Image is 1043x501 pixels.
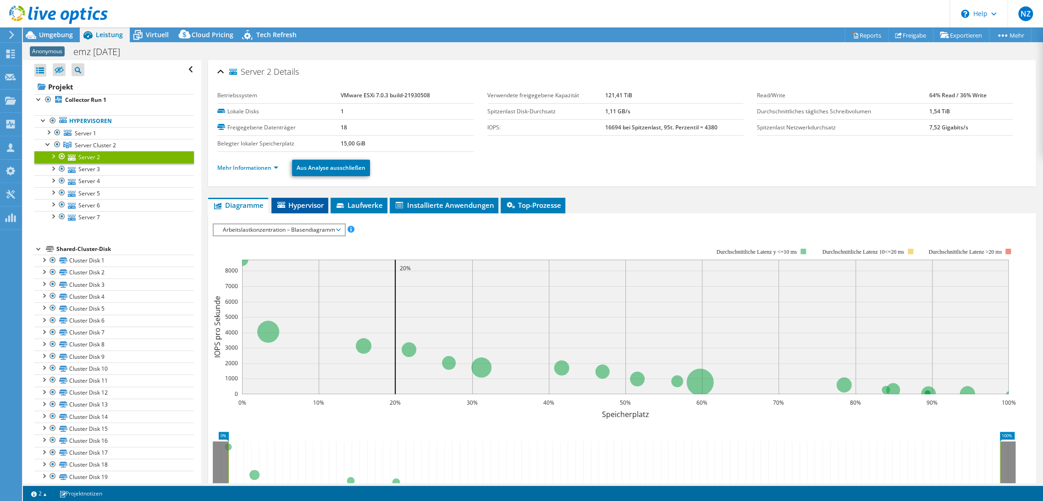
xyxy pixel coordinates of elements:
text: 20% [400,264,411,272]
a: Reports [844,28,888,42]
a: Server Cluster 2 [34,139,194,151]
a: Cluster Disk 13 [34,399,194,411]
a: Cluster Disk 10 [34,362,194,374]
text: 100% [1002,399,1016,406]
span: Top-Prozesse [505,200,561,210]
a: 2 [25,488,53,499]
b: 1,54 TiB [929,107,950,115]
a: Cluster Disk 15 [34,423,194,434]
h1: emz [DATE] [69,47,134,57]
label: Freigegebene Datenträger [217,123,341,132]
span: Diagramme [213,200,264,210]
a: Server 1 [34,127,194,139]
b: 1 [341,107,344,115]
text: 8000 [225,267,238,274]
span: Anonymous [30,46,65,56]
a: Cluster Disk 7 [34,327,194,339]
text: 5000 [225,313,238,321]
a: Collector Run 1 [34,94,194,106]
a: Hypervisoren [34,115,194,127]
text: Durchschnittliche Latenz >20 ms [929,249,1002,255]
div: Shared-Cluster-Disk [56,244,194,255]
b: Collector Run 1 [65,96,106,104]
a: Cluster Disk 11 [34,374,194,386]
b: 15,00 GiB [341,139,365,147]
span: Installierte Anwendungen [394,200,494,210]
a: Cluster Disk 17 [34,447,194,459]
span: Hypervisor [276,200,324,210]
b: 7,52 Gigabits/s [929,123,968,131]
label: Durchschnittliches tägliches Schreibvolumen [757,107,929,116]
a: Cluster Disk 5 [34,302,194,314]
a: Projekt [34,79,194,94]
a: Projektnotizen [53,488,109,499]
b: 121,41 TiB [605,91,632,99]
text: 10% [313,399,324,406]
label: Verwendete freigegebene Kapazität [487,91,606,100]
a: Server 7 [34,211,194,223]
a: Cluster Disk 4 [34,290,194,302]
a: Cluster Disk 2 [34,267,194,278]
text: 40% [543,399,554,406]
span: Tech Refresh [256,30,297,39]
tspan: Durchschnittliche Latenz 10<=20 ms [822,249,905,255]
a: Cluster Disk 18 [34,459,194,471]
label: Belegter lokaler Speicherplatz [217,139,341,148]
text: 0% [238,399,246,406]
text: Speicherplatz [602,409,649,419]
text: 1000 [225,374,238,382]
b: 64% Read / 36% Write [929,91,987,99]
span: Details [274,66,299,77]
b: 18 [341,123,347,131]
a: Exportieren [933,28,989,42]
text: 80% [850,399,861,406]
span: Laufwerke [335,200,383,210]
text: 4000 [225,328,238,336]
a: Server 4 [34,175,194,187]
a: Cluster Disk 3 [34,278,194,290]
b: VMware ESXi 7.0.3 build-21930508 [341,91,430,99]
span: NZ [1018,6,1033,21]
b: 1,11 GB/s [605,107,630,115]
a: Server 3 [34,163,194,175]
text: 6000 [225,298,238,306]
label: Betriebssystem [217,91,341,100]
label: Lokale Disks [217,107,341,116]
span: Server 1 [75,129,96,137]
a: Cluster Disk 8 [34,339,194,351]
a: Cluster Disk 6 [34,315,194,327]
text: IOPS pro Sekunde [212,296,222,358]
svg: \n [961,10,969,18]
text: 7000 [225,282,238,290]
a: Server 2 [34,151,194,163]
a: Cluster Disk 16 [34,434,194,446]
text: 90% [927,399,938,406]
label: Spitzenlast Netzwerkdurchsatz [757,123,929,132]
span: Virtuell [146,30,169,39]
tspan: Durchschnittliche Latenz y <=10 ms [717,249,797,255]
text: 60% [696,399,707,406]
text: 2000 [225,359,238,367]
span: Leistung [96,30,123,39]
label: IOPS: [487,123,606,132]
span: Arbeitslastkonzentration – Blasendiagramm [218,224,340,235]
a: Freigabe [888,28,933,42]
a: Mehr [989,28,1032,42]
a: Aus Analyse ausschließen [292,160,370,176]
label: Read/Write [757,91,929,100]
text: 70% [773,399,784,406]
span: Cloud Pricing [192,30,233,39]
text: 0 [235,390,238,398]
a: Mehr Informationen [217,164,278,172]
a: Cluster Disk 14 [34,411,194,423]
span: Umgebung [39,30,73,39]
a: Cluster Disk 9 [34,351,194,362]
span: Server Cluster 2 [75,141,116,149]
a: Cluster Disk 19 [34,471,194,483]
span: Server 2 [229,67,271,77]
a: Cluster Disk 12 [34,387,194,399]
a: Server 5 [34,187,194,199]
text: 30% [467,399,478,406]
b: 16694 bei Spitzenlast, 95t. Perzentil = 4380 [605,123,717,131]
a: Cluster Disk 1 [34,255,194,267]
